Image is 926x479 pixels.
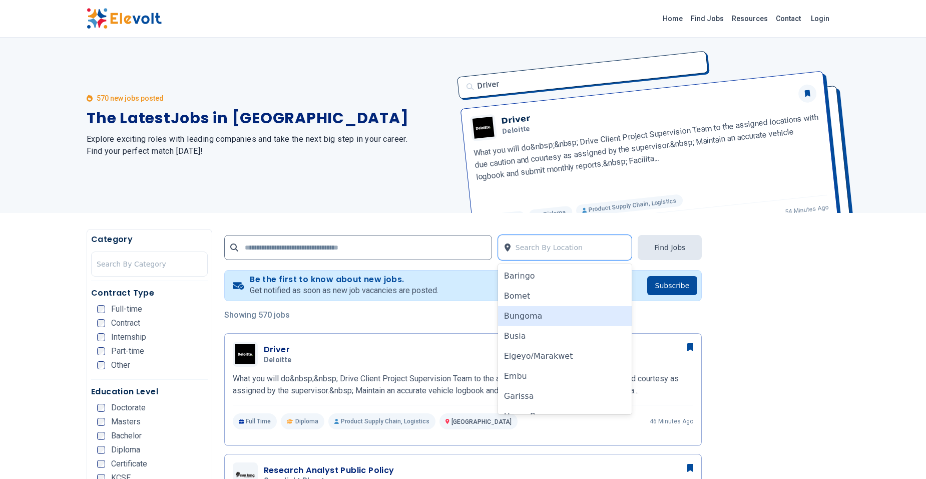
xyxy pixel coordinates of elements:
[111,319,140,327] span: Contract
[111,347,144,355] span: Part-time
[295,417,318,425] span: Diploma
[498,326,632,346] div: Busia
[111,432,142,440] span: Bachelor
[111,460,147,468] span: Certificate
[97,347,105,355] input: Part-time
[97,305,105,313] input: Full-time
[650,417,693,425] p: 46 minutes ago
[264,344,296,356] h3: Driver
[250,275,438,285] h4: Be the first to know about new jobs.
[772,11,805,27] a: Contact
[111,333,146,341] span: Internship
[97,361,105,369] input: Other
[97,460,105,468] input: Certificate
[498,306,632,326] div: Bungoma
[498,386,632,406] div: Garissa
[87,133,451,157] h2: Explore exciting roles with leading companies and take the next big step in your career. Find you...
[687,11,728,27] a: Find Jobs
[233,342,694,429] a: DeloitteDriverDeloitteWhat you will do&nbsp;&nbsp; Drive Client Project Supervision Team to the a...
[224,309,702,321] p: Showing 570 jobs
[805,9,835,29] a: Login
[235,344,255,364] img: Deloitte
[264,356,292,365] span: Deloitte
[638,235,702,260] button: Find Jobs
[451,418,512,425] span: [GEOGRAPHIC_DATA]
[91,287,208,299] h5: Contract Type
[250,285,438,297] p: Get notified as soon as new job vacancies are posted.
[111,361,130,369] span: Other
[233,413,277,429] p: Full Time
[87,8,162,29] img: Elevolt
[91,233,208,246] h5: Category
[498,266,632,286] div: Baringo
[111,305,142,313] span: Full-time
[498,286,632,306] div: Bomet
[97,319,105,327] input: Contract
[659,11,687,27] a: Home
[97,333,105,341] input: Internship
[498,366,632,386] div: Embu
[235,471,255,478] img: Greenlight Planet
[728,11,772,27] a: Resources
[87,109,451,127] h1: The Latest Jobs in [GEOGRAPHIC_DATA]
[97,93,164,103] p: 570 new jobs posted
[91,386,208,398] h5: Education Level
[498,406,632,426] div: Homa Bay
[498,346,632,366] div: Elgeyo/Marakwet
[647,276,698,295] button: Subscribe
[97,418,105,426] input: Masters
[111,418,141,426] span: Masters
[264,464,394,476] h3: Research Analyst Public Policy
[233,373,694,397] p: What you will do&nbsp;&nbsp; Drive Client Project Supervision Team to the assigned locations with...
[97,404,105,412] input: Doctorate
[97,446,105,454] input: Diploma
[328,413,435,429] p: Product Supply Chain, Logistics
[97,432,105,440] input: Bachelor
[111,446,140,454] span: Diploma
[111,404,146,412] span: Doctorate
